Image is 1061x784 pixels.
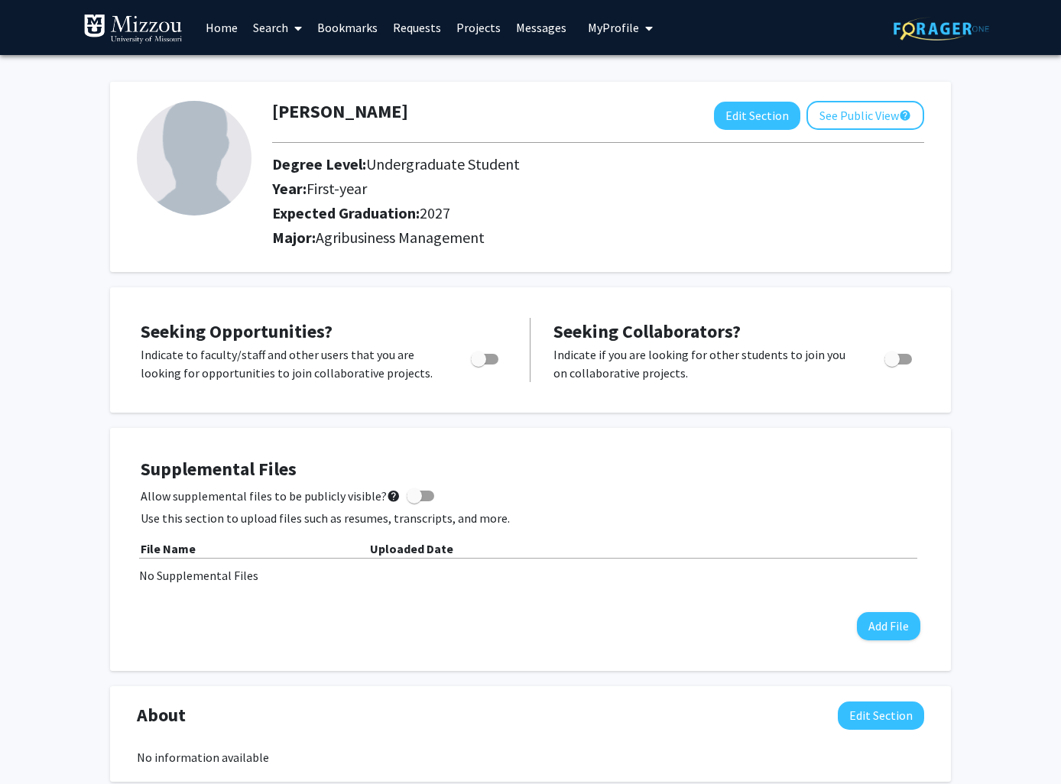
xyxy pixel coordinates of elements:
div: Toggle [878,345,920,368]
h2: Year: [272,180,839,198]
h2: Major: [272,228,924,247]
span: Allow supplemental files to be publicly visible? [141,487,401,505]
span: First-year [307,179,367,198]
div: No Supplemental Files [139,566,922,585]
button: See Public View [806,101,924,130]
div: Toggle [465,345,507,368]
mat-icon: help [899,106,911,125]
span: Undergraduate Student [366,154,520,173]
button: Add File [857,612,920,640]
a: Search [245,1,310,54]
span: My Profile [588,20,639,35]
span: 2027 [420,203,450,222]
span: Seeking Collaborators? [553,319,741,343]
b: Uploaded Date [370,541,453,556]
mat-icon: help [387,487,401,505]
p: Indicate to faculty/staff and other users that you are looking for opportunities to join collabor... [141,345,442,382]
div: No information available [137,748,924,766]
b: File Name [141,541,196,556]
iframe: Chat [11,715,65,773]
a: Projects [449,1,508,54]
a: Bookmarks [310,1,385,54]
span: Seeking Opportunities? [141,319,333,343]
h2: Degree Level: [272,155,839,173]
h2: Expected Graduation: [272,204,839,222]
a: Requests [385,1,449,54]
p: Use this section to upload files such as resumes, transcripts, and more. [141,509,920,527]
button: Edit Section [714,102,800,130]
span: About [137,701,186,729]
h4: Supplemental Files [141,458,920,481]
a: Home [198,1,245,54]
img: ForagerOne Logo [894,17,989,40]
span: Agribusiness Management [316,228,485,247]
p: Indicate if you are looking for other students to join you on collaborative projects. [553,345,855,382]
img: University of Missouri Logo [83,14,183,44]
h1: [PERSON_NAME] [272,101,408,123]
a: Messages [508,1,574,54]
button: Edit About [838,701,924,730]
img: Profile Picture [137,101,251,215]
